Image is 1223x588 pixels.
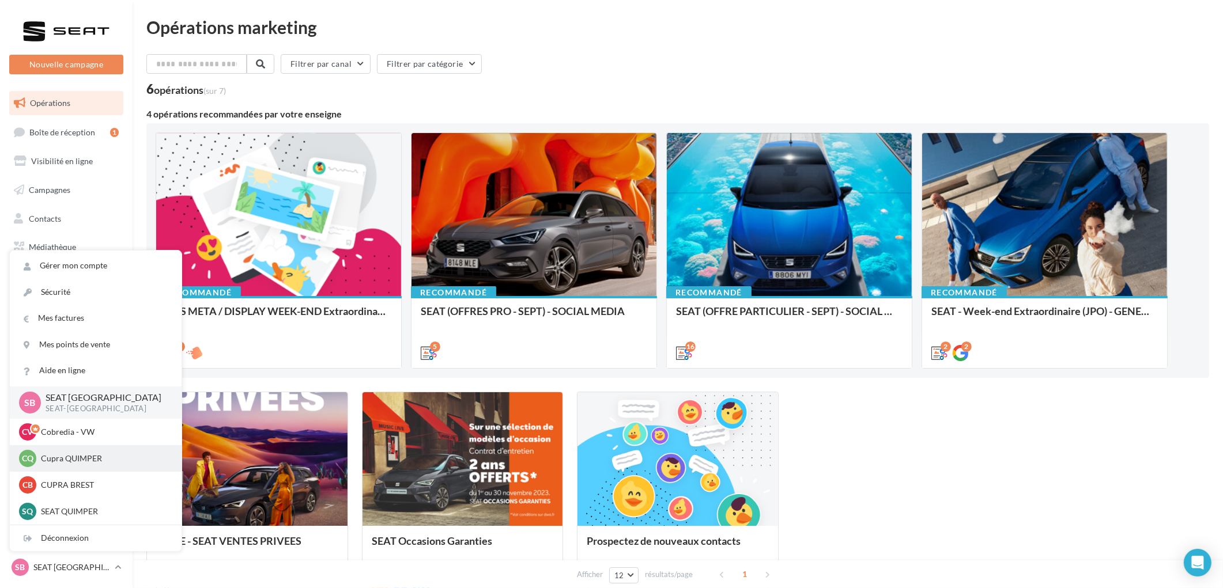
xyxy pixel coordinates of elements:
div: 16 [685,342,696,352]
p: CUPRA BREST [41,479,168,491]
span: Visibilité en ligne [31,156,93,166]
p: Cupra QUIMPER [41,453,168,464]
span: SB [25,396,36,409]
span: SQ [22,506,33,517]
div: Recommandé [666,286,752,299]
span: CQ [22,453,33,464]
a: Visibilité en ligne [7,149,126,173]
span: CV [22,426,33,438]
p: SEAT-[GEOGRAPHIC_DATA] [46,404,163,414]
button: 12 [609,567,639,583]
button: Nouvelle campagne [9,55,123,74]
span: CB [22,479,33,491]
a: Médiathèque [7,235,126,259]
span: 12 [614,571,624,580]
div: Prospectez de nouveaux contacts [587,535,769,558]
div: Recommandé [922,286,1007,299]
div: Recommandé [411,286,496,299]
div: 2 [941,342,951,352]
span: Campagnes [29,185,70,195]
div: 2 [961,342,972,352]
span: Opérations [30,98,70,108]
div: ADS META / DISPLAY WEEK-END Extraordinaire (JPO) Septembre 2025 [165,305,392,328]
div: 6 [146,83,226,96]
p: Cobredia - VW [41,426,168,438]
div: Déconnexion [10,525,182,551]
span: Boîte de réception [29,127,95,136]
div: SEAT (OFFRE PARTICULIER - SEPT) - SOCIAL MEDIA [676,305,903,328]
span: (sur 7) [203,86,226,96]
span: résultats/page [645,569,693,580]
a: Sécurité [10,279,182,305]
a: Calendrier [7,264,126,288]
span: Afficher [577,569,603,580]
a: Boîte de réception1 [7,120,126,145]
span: Contacts [29,213,61,223]
a: Gérer mon compte [10,253,182,279]
div: Recommandé [156,286,241,299]
a: SB SEAT [GEOGRAPHIC_DATA] [9,556,123,578]
a: Mes factures [10,305,182,331]
p: SEAT [GEOGRAPHIC_DATA] [33,562,110,573]
a: Campagnes [7,178,126,202]
div: SEAT - Week-end Extraordinaire (JPO) - GENERIQUE SEPT / OCTOBRE [931,305,1158,328]
div: 4 opérations recommandées par votre enseigne [146,109,1209,119]
p: SEAT QUIMPER [41,506,168,517]
button: Filtrer par canal [281,54,371,74]
a: PLV et print personnalisable [7,293,126,327]
div: 1 [110,128,119,137]
div: SEAT (OFFRES PRO - SEPT) - SOCIAL MEDIA [421,305,647,328]
a: Mes points de vente [10,332,182,358]
span: SB [16,562,25,573]
span: 1 [735,565,754,583]
div: opérations [154,85,226,95]
div: SEAT Occasions Garanties [372,535,554,558]
div: SOME - SEAT VENTES PRIVEES [156,535,338,558]
p: SEAT [GEOGRAPHIC_DATA] [46,391,163,404]
a: Aide en ligne [10,358,182,384]
button: Filtrer par catégorie [377,54,482,74]
a: Contacts [7,207,126,231]
div: 5 [430,342,440,352]
a: Campagnes DataOnDemand [7,331,126,365]
span: Médiathèque [29,242,76,252]
div: Open Intercom Messenger [1184,549,1211,576]
a: Opérations [7,91,126,115]
div: Opérations marketing [146,18,1209,36]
